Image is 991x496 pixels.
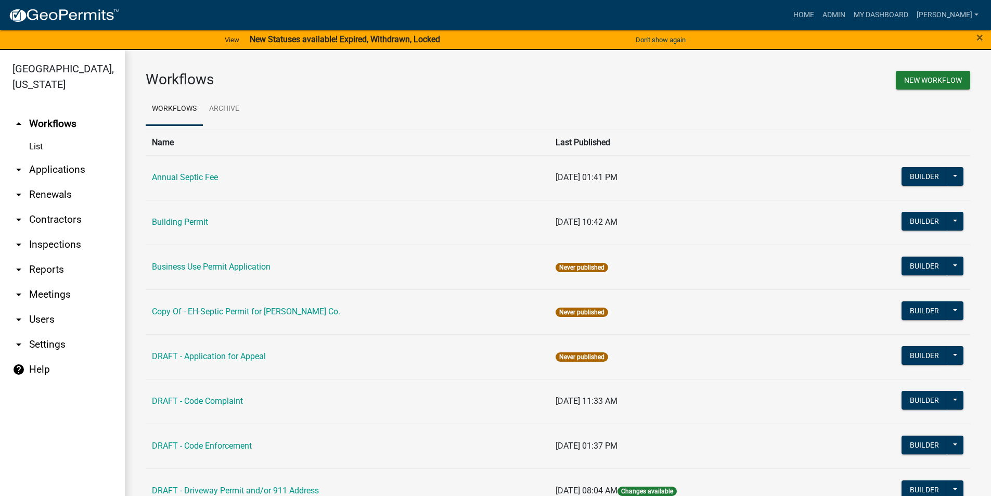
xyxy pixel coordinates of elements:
button: Builder [902,391,947,410]
span: Never published [556,263,608,272]
button: Builder [902,257,947,275]
a: Home [789,5,818,25]
a: My Dashboard [850,5,912,25]
a: Workflows [146,93,203,126]
a: DRAFT - Driveway Permit and/or 911 Address [152,486,319,495]
button: Builder [902,301,947,320]
i: arrow_drop_down [12,263,25,276]
i: arrow_drop_down [12,163,25,176]
span: [DATE] 01:41 PM [556,172,617,182]
i: help [12,363,25,376]
a: Admin [818,5,850,25]
button: Don't show again [632,31,690,48]
button: Builder [902,346,947,365]
a: Annual Septic Fee [152,172,218,182]
h3: Workflows [146,71,550,88]
button: Close [976,31,983,44]
i: arrow_drop_down [12,238,25,251]
span: Never published [556,352,608,362]
th: Last Published [549,130,818,155]
i: arrow_drop_down [12,313,25,326]
a: DRAFT - Application for Appeal [152,351,266,361]
button: Builder [902,436,947,454]
button: New Workflow [896,71,970,90]
span: [DATE] 11:33 AM [556,396,617,406]
a: [PERSON_NAME] [912,5,983,25]
i: arrow_drop_down [12,288,25,301]
a: DRAFT - Code Enforcement [152,441,252,451]
i: arrow_drop_down [12,338,25,351]
span: [DATE] 08:04 AM [556,486,617,495]
a: Business Use Permit Application [152,262,271,272]
span: Never published [556,308,608,317]
a: Archive [203,93,246,126]
th: Name [146,130,549,155]
button: Builder [902,167,947,186]
i: arrow_drop_down [12,188,25,201]
a: Building Permit [152,217,208,227]
i: arrow_drop_up [12,118,25,130]
a: Copy Of - EH-Septic Permit for [PERSON_NAME] Co. [152,307,340,316]
span: [DATE] 01:37 PM [556,441,617,451]
span: × [976,30,983,45]
span: Changes available [617,487,677,496]
a: View [221,31,243,48]
button: Builder [902,212,947,231]
strong: New Statuses available! Expired, Withdrawn, Locked [250,34,440,44]
span: [DATE] 10:42 AM [556,217,617,227]
i: arrow_drop_down [12,213,25,226]
a: DRAFT - Code Complaint [152,396,243,406]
